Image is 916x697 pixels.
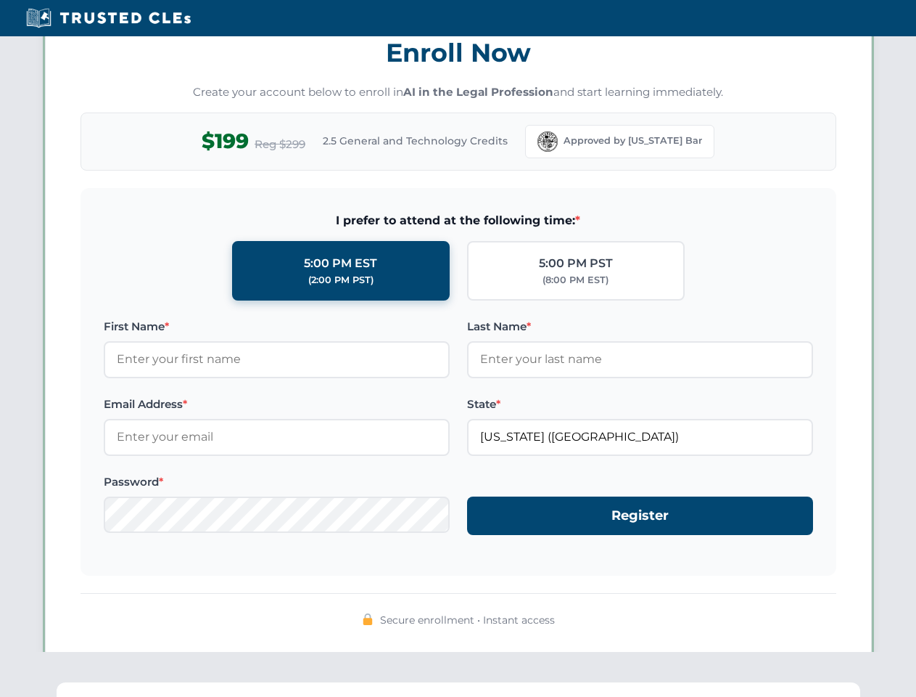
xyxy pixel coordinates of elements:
[304,254,377,273] div: 5:00 PM EST
[542,273,608,288] div: (8:00 PM EST)
[467,419,813,455] input: Florida (FL)
[564,134,702,148] span: Approved by [US_STATE] Bar
[539,254,613,273] div: 5:00 PM PST
[308,273,374,288] div: (2:00 PM PST)
[323,133,508,149] span: 2.5 General and Technology Credits
[104,419,450,455] input: Enter your email
[467,396,813,413] label: State
[81,84,836,101] p: Create your account below to enroll in and start learning immediately.
[81,30,836,76] h3: Enroll Now
[467,497,813,535] button: Register
[104,341,450,378] input: Enter your first name
[403,85,553,99] strong: AI in the Legal Profession
[467,341,813,378] input: Enter your last name
[104,318,450,335] label: First Name
[104,473,450,491] label: Password
[380,612,555,628] span: Secure enrollment • Instant access
[202,125,249,158] span: $199
[467,318,813,335] label: Last Name
[537,131,558,152] img: Florida Bar
[22,7,195,29] img: Trusted CLEs
[362,614,374,625] img: 🔒
[104,211,813,230] span: I prefer to attend at the following time:
[104,396,450,413] label: Email Address
[255,136,305,153] span: Reg $299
